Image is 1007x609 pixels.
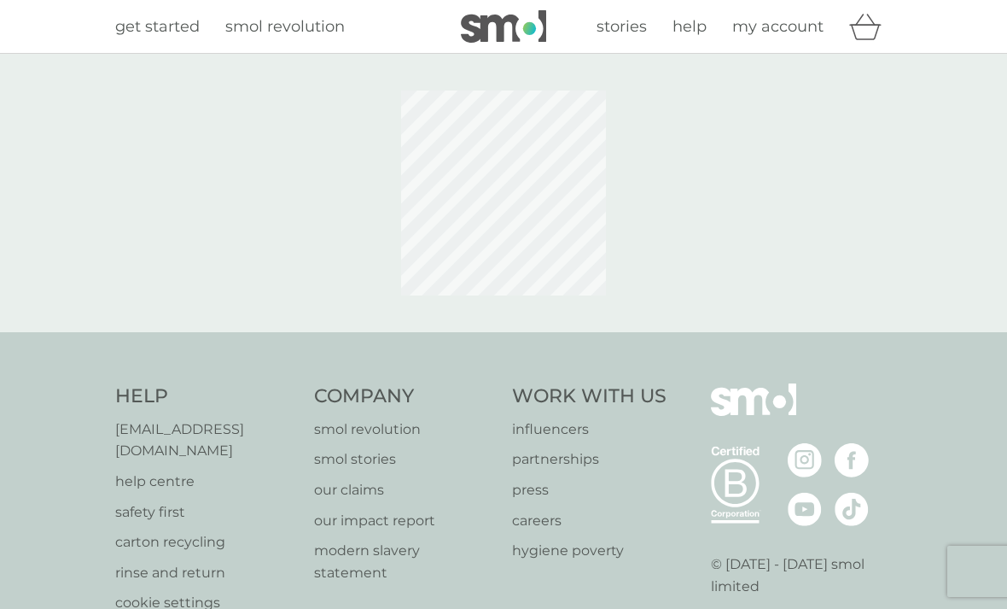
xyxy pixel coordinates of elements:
[512,540,666,562] a: hygiene poverty
[835,443,869,477] img: visit the smol Facebook page
[597,15,647,39] a: stories
[314,510,496,532] a: our impact report
[672,17,707,36] span: help
[597,17,647,36] span: stories
[512,419,666,441] a: influencers
[225,17,345,36] span: smol revolution
[314,479,496,501] a: our claims
[115,17,200,36] span: get started
[314,419,496,441] a: smol revolution
[512,384,666,410] h4: Work With Us
[711,553,893,597] p: © [DATE] - [DATE] smol limited
[314,540,496,583] a: modern slavery statement
[225,15,345,39] a: smol revolution
[835,492,869,526] img: visit the smol Tiktok page
[314,384,496,410] h4: Company
[115,471,297,493] a: help centre
[849,9,892,44] div: basket
[512,448,666,471] a: partnerships
[512,510,666,532] a: careers
[115,15,200,39] a: get started
[512,479,666,501] a: press
[788,492,822,526] img: visit the smol Youtube page
[732,17,824,36] span: my account
[461,10,546,43] img: smol
[115,384,297,410] h4: Help
[788,443,822,477] img: visit the smol Instagram page
[314,448,496,471] a: smol stories
[115,562,297,584] a: rinse and return
[711,384,796,442] img: smol
[732,15,824,39] a: my account
[115,501,297,524] a: safety first
[115,531,297,553] a: carton recycling
[672,15,707,39] a: help
[115,419,297,462] a: [EMAIL_ADDRESS][DOMAIN_NAME]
